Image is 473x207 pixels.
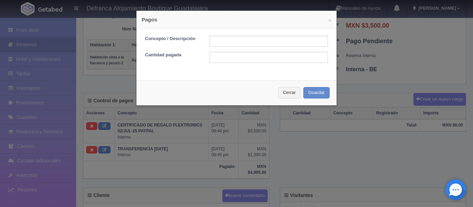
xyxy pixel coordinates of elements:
label: Concepto / Descripción [140,36,204,42]
button: × [328,18,331,23]
button: Cerrar [278,87,301,98]
h4: Pagos [142,16,331,23]
button: Guardar [303,87,330,98]
label: Cantidad pagada [140,52,204,58]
